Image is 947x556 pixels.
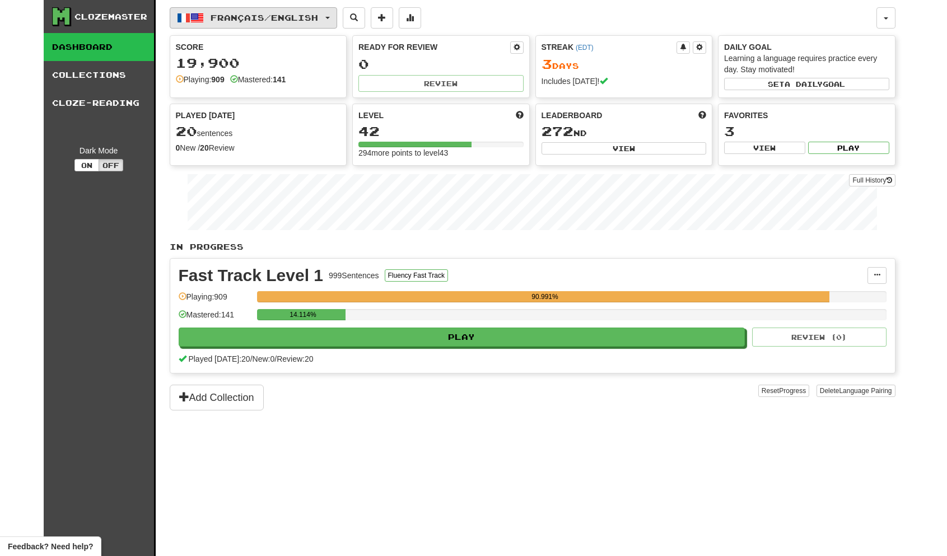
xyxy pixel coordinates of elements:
div: 14.114% [260,309,346,320]
button: View [724,142,805,154]
div: Day s [542,57,707,72]
button: Search sentences [343,7,365,29]
span: Score more points to level up [516,110,524,121]
strong: 0 [176,143,180,152]
strong: 141 [273,75,286,84]
div: Playing: [176,74,225,85]
span: Played [DATE]: 20 [188,354,250,363]
div: Mastered: 141 [179,309,251,328]
button: DeleteLanguage Pairing [817,385,895,397]
button: More stats [399,7,421,29]
div: 19,900 [176,56,341,70]
button: Review [358,75,524,92]
div: 90.991% [260,291,829,302]
span: New: 0 [253,354,275,363]
div: 294 more points to level 43 [358,147,524,158]
button: Add Collection [170,385,264,410]
div: Includes [DATE]! [542,76,707,87]
span: Progress [779,387,806,395]
p: In Progress [170,241,895,253]
button: Play [179,328,745,347]
div: Favorites [724,110,889,121]
div: New / Review [176,142,341,153]
span: Review: 20 [277,354,313,363]
div: nd [542,124,707,139]
span: 3 [542,56,552,72]
span: / [274,354,277,363]
button: Review (0) [752,328,887,347]
button: Off [99,159,123,171]
span: Leaderboard [542,110,603,121]
div: Daily Goal [724,41,889,53]
div: Learning a language requires practice every day. Stay motivated! [724,53,889,75]
button: Fluency Fast Track [385,269,448,282]
a: Dashboard [44,33,154,61]
button: Seta dailygoal [724,78,889,90]
span: 272 [542,123,573,139]
button: Play [808,142,889,154]
div: Playing: 909 [179,291,251,310]
strong: 909 [211,75,224,84]
div: Streak [542,41,677,53]
div: Score [176,41,341,53]
button: Français/English [170,7,337,29]
span: 20 [176,123,197,139]
button: View [542,142,707,155]
span: a daily [785,80,823,88]
div: Ready for Review [358,41,510,53]
div: Mastered: [230,74,286,85]
a: Collections [44,61,154,89]
button: Add sentence to collection [371,7,393,29]
span: / [250,354,253,363]
span: Open feedback widget [8,541,93,552]
div: 42 [358,124,524,138]
button: ResetProgress [758,385,809,397]
span: Français / English [211,13,318,22]
a: (EDT) [576,44,594,52]
span: Language Pairing [839,387,892,395]
div: Clozemaster [74,11,147,22]
div: 3 [724,124,889,138]
span: Level [358,110,384,121]
div: 999 Sentences [329,270,379,281]
div: Dark Mode [52,145,146,156]
span: Played [DATE] [176,110,235,121]
button: On [74,159,99,171]
strong: 20 [200,143,209,152]
div: Fast Track Level 1 [179,267,324,284]
div: sentences [176,124,341,139]
a: Full History [849,174,895,186]
div: 0 [358,57,524,71]
span: This week in points, UTC [698,110,706,121]
a: Cloze-Reading [44,89,154,117]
